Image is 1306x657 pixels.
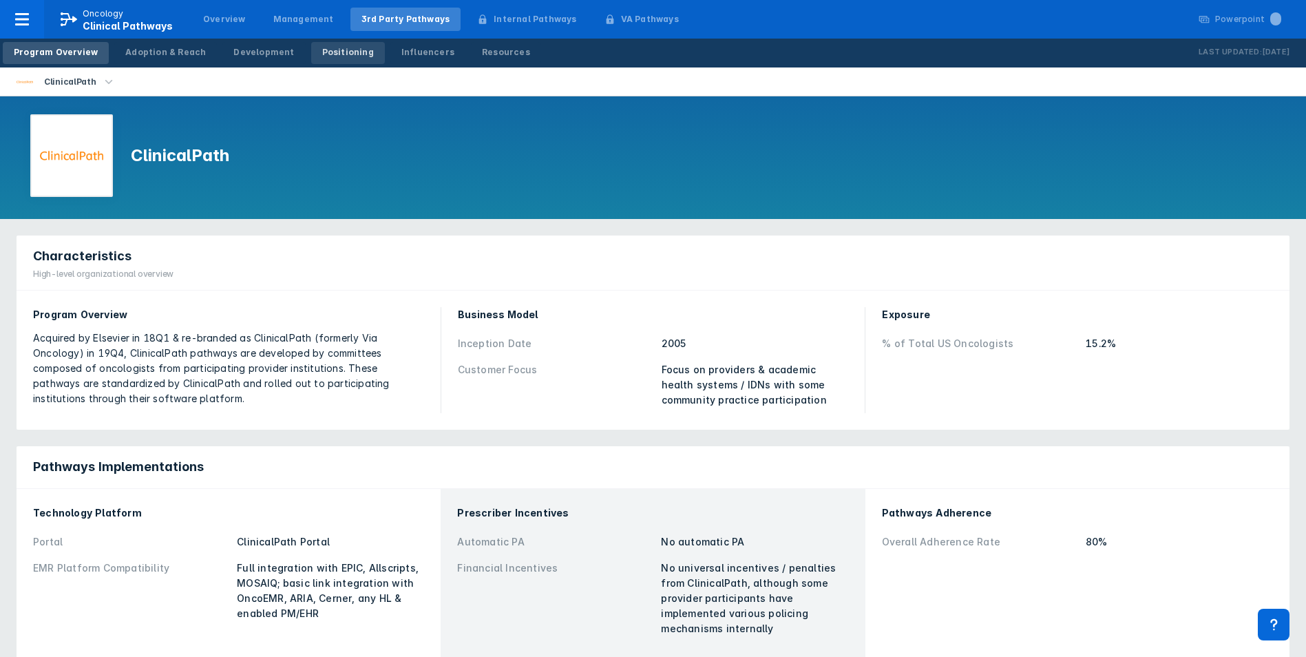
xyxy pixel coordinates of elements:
a: 3rd Party Pathways [350,8,461,31]
div: Program Overview [14,46,98,59]
img: via-oncology [40,124,103,187]
div: 2005 [662,336,849,351]
div: 3rd Party Pathways [361,13,450,25]
div: Contact Support [1258,609,1289,640]
span: Pathways Implementations [33,459,204,475]
div: No automatic PA [661,534,848,550]
div: Internal Pathways [494,13,576,25]
div: Technology Platform [33,505,424,521]
a: Program Overview [3,42,109,64]
div: Business Model [458,307,849,322]
div: 80% [1086,534,1273,550]
div: Adoption & Reach [125,46,206,59]
p: [DATE] [1262,45,1289,59]
a: Development [222,42,305,64]
div: Customer Focus [458,362,653,408]
a: Adoption & Reach [114,42,217,64]
div: Focus on providers & academic health systems / IDNs with some community practice participation [662,362,849,408]
div: VA Pathways [621,13,679,25]
div: 15.2% [1086,336,1273,351]
p: Last Updated: [1199,45,1262,59]
div: Pathways Adherence [882,505,1273,521]
div: Positioning [322,46,374,59]
div: ClinicalPath [39,72,101,92]
a: Overview [192,8,257,31]
span: Clinical Pathways [83,20,173,32]
div: Acquired by Elsevier in 18Q1 & re-branded as ClinicalPath (formerly Via Oncology) in 19Q4, Clinic... [33,331,424,406]
p: Oncology [83,8,124,20]
div: Management [273,13,334,25]
div: No universal incentives / penalties from ClinicalPath, although some provider participants have i... [661,561,848,636]
a: Influencers [390,42,465,64]
div: Powerpoint [1215,13,1281,25]
div: EMR Platform Compatibility [33,561,229,621]
div: % of Total US Oncologists [882,336,1077,351]
div: Full integration with EPIC, Allscripts, MOSAIQ; basic link integration with OncoEMR, ARIA, Cerner... [237,561,424,621]
div: Development [233,46,294,59]
div: Automatic PA [457,534,653,550]
h1: ClinicalPath [131,145,229,167]
div: ClinicalPath Portal [237,534,424,550]
div: Program Overview [33,307,424,322]
span: Characteristics [33,248,131,264]
div: Overview [203,13,246,25]
div: Financial Incentives [457,561,653,636]
a: Management [262,8,345,31]
div: High-level organizational overview [33,268,173,280]
div: Inception Date [458,336,653,351]
div: Overall Adherence Rate [882,534,1077,550]
div: Prescriber Incentives [457,505,848,521]
a: Resources [471,42,541,64]
div: Resources [482,46,530,59]
div: Exposure [882,307,1273,322]
div: Influencers [401,46,454,59]
div: Portal [33,534,229,550]
a: Positioning [311,42,385,64]
img: via-oncology [17,74,33,90]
